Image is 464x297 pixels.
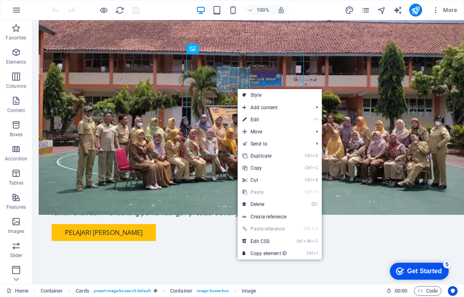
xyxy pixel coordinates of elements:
button: design [345,5,354,15]
a: CtrlAltCEdit CSS [238,235,292,247]
p: Features [6,204,26,210]
span: . image-boxes-box [196,286,229,296]
i: Ctrl [305,165,311,170]
i: V [315,226,318,231]
i: Ctrl [305,153,311,158]
span: Click to select. Double-click to edit [41,286,63,296]
i: X [312,177,318,183]
button: pages [361,5,371,15]
a: Style [238,89,322,101]
p: Elements [6,59,27,65]
p: Images [8,228,25,235]
button: publish [409,4,422,17]
button: Click here to leave preview mode and continue editing [99,5,108,15]
a: CtrlCCopy [238,162,292,174]
button: Code [414,286,441,296]
i: V [312,189,318,195]
button: navigator [377,5,387,15]
i: D [312,153,318,158]
i: This element is a customizable preset [154,289,157,293]
i: ⌦ [311,201,318,207]
i: ⇧ [311,226,315,231]
i: C [312,239,318,244]
span: Click to select. Double-click to edit [242,286,256,296]
button: text_generator [393,5,403,15]
i: Ctrl [305,177,311,183]
a: Create reference [238,211,322,223]
h6: 100% [257,5,269,15]
p: Content [7,107,25,114]
p: Tables [9,180,23,186]
a: CtrlICopy element ID [238,247,292,260]
i: ⏎ [314,117,318,122]
span: Add content [238,102,310,114]
a: Send to [238,138,310,150]
span: Move [238,126,310,138]
h6: Session time [386,286,408,296]
button: More [429,4,460,17]
a: CtrlVPaste [238,186,292,198]
i: Publish [411,6,420,15]
i: Ctrl [307,251,313,256]
nav: breadcrumb [41,286,256,296]
a: Click to cancel selection. Double-click to open Pages [6,286,29,296]
a: ⏎Edit [238,114,292,126]
i: Alt [303,239,311,244]
i: Ctrl [305,189,311,195]
i: Pages (Ctrl+Alt+S) [361,6,370,15]
p: Slider [10,252,23,259]
i: Navigator [377,6,386,15]
div: 5 [58,2,66,10]
a: ⌦Delete [238,198,292,210]
span: More [432,6,457,14]
p: Boxes [10,131,23,138]
p: Accordion [5,156,27,162]
div: Get Started 5 items remaining, 0% complete [4,4,63,21]
i: Design (Ctrl+Alt+Y) [345,6,354,15]
i: I [314,251,318,256]
span: Click to select. Double-click to edit [170,286,193,296]
span: 00 00 [395,286,407,296]
i: C [312,165,318,170]
i: On resize automatically adjust zoom level to fit chosen device. [278,6,285,14]
a: Ctrl⇧VPaste reference [238,223,292,235]
i: Reload page [115,6,124,15]
span: : [400,288,402,294]
p: Favorites [6,35,26,41]
span: Click to select. Double-click to edit [76,286,89,296]
p: Columns [6,83,26,89]
a: CtrlXCut [238,174,292,186]
button: reload [115,5,124,15]
span: Code [418,286,438,296]
i: Ctrl [296,239,303,244]
span: . preset-image-boxes-v3-default [93,286,151,296]
button: 100% [244,5,273,15]
i: AI Writer [393,6,402,15]
button: Usercentrics [448,286,458,296]
i: Ctrl [304,226,310,231]
a: CtrlDDuplicate [238,150,292,162]
div: Get Started [22,9,56,16]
